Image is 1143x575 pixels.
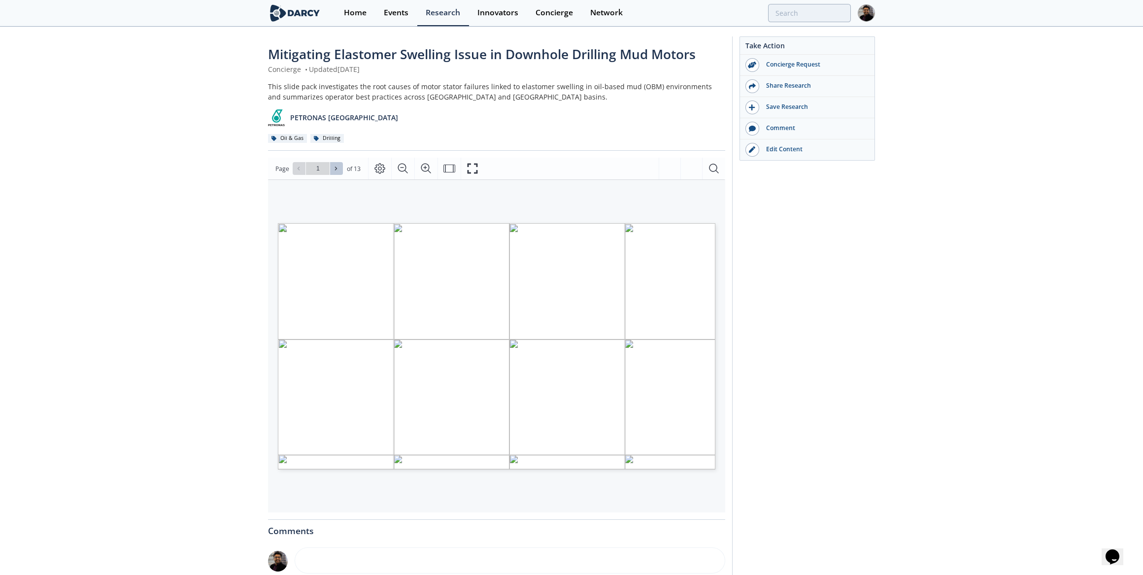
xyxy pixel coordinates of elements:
[740,139,874,160] a: Edit Content
[759,60,870,69] div: Concierge Request
[768,4,851,22] input: Advanced Search
[426,9,460,17] div: Research
[268,64,725,74] div: Concierge Updated [DATE]
[759,102,870,111] div: Save Research
[1102,536,1133,565] iframe: chat widget
[344,9,367,17] div: Home
[268,520,725,536] div: Comments
[268,81,725,102] div: This slide pack investigates the root causes of motor stator failures linked to elastomer swellin...
[536,9,573,17] div: Concierge
[268,45,696,63] span: Mitigating Elastomer Swelling Issue in Downhole Drilling Mud Motors
[858,4,875,22] img: Profile
[740,40,874,55] div: Take Action
[759,145,870,154] div: Edit Content
[268,134,307,143] div: Oil & Gas
[384,9,408,17] div: Events
[310,134,344,143] div: Drilling
[268,551,288,572] img: 92797456-ae33-4003-90ad-aa7d548e479e
[477,9,518,17] div: Innovators
[290,112,398,123] p: PETRONAS [GEOGRAPHIC_DATA]
[268,4,322,22] img: logo-wide.svg
[590,9,623,17] div: Network
[303,65,309,74] span: •
[759,81,870,90] div: Share Research
[759,124,870,133] div: Comment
